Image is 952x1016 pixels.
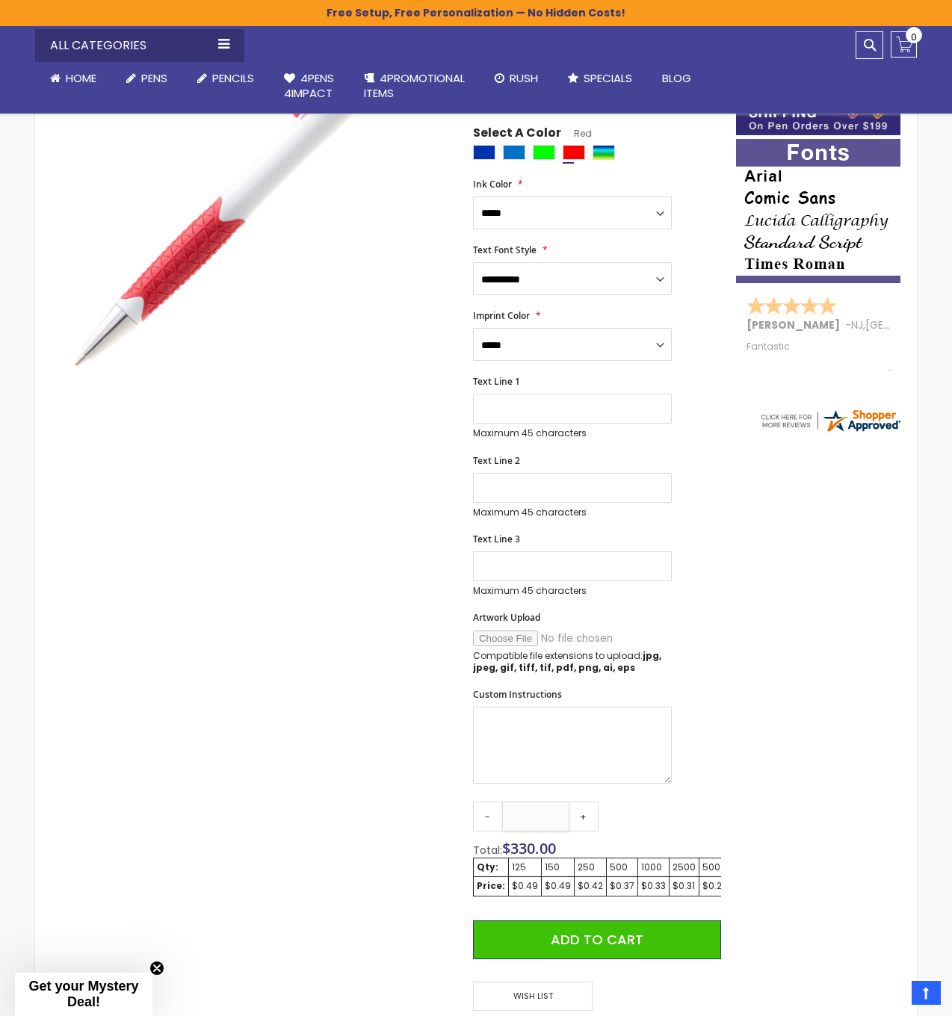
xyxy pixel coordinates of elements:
[473,125,561,145] span: Select A Color
[473,585,672,597] p: Maximum 45 characters
[747,341,891,374] div: Fantastic
[578,861,603,873] div: 250
[510,838,556,858] span: 330.00
[477,879,505,892] strong: Price:
[473,244,537,256] span: Text Font Style
[512,861,538,873] div: 125
[551,930,643,949] span: Add to Cart
[533,145,555,160] div: Lime Green
[647,62,706,95] a: Blog
[662,70,691,86] span: Blog
[473,649,661,674] strong: jpg, jpeg, gif, tiff, tif, pdf, png, ai, eps
[891,31,917,58] a: 0
[593,145,615,160] div: Assorted
[510,70,538,86] span: Rush
[473,802,503,831] a: -
[512,880,538,892] div: $0.49
[141,70,167,86] span: Pens
[545,861,571,873] div: 150
[851,317,863,332] span: NJ
[284,70,334,101] span: 4Pens 4impact
[578,880,603,892] div: $0.42
[473,611,540,624] span: Artwork Upload
[473,309,530,322] span: Imprint Color
[35,29,244,62] div: All Categories
[473,688,562,701] span: Custom Instructions
[473,650,672,674] p: Compatible file extensions to upload:
[473,145,495,160] div: Blue
[569,802,599,831] a: +
[35,62,111,95] a: Home
[673,861,696,873] div: 2500
[28,979,138,1009] span: Get your Mystery Deal!
[563,145,585,160] div: Red
[702,861,728,873] div: 5000
[149,961,164,976] button: Close teaser
[641,880,666,892] div: $0.33
[473,427,672,439] p: Maximum 45 characters
[503,145,525,160] div: Blue Light
[561,127,592,140] span: Red
[584,70,632,86] span: Specials
[473,375,520,388] span: Text Line 1
[111,62,182,95] a: Pens
[912,981,941,1005] a: Top
[473,982,593,1011] span: Wish List
[66,70,96,86] span: Home
[545,880,571,892] div: $0.49
[473,920,721,959] button: Add to Cart
[553,62,647,95] a: Specials
[473,843,502,858] span: Total:
[502,838,556,858] span: $
[473,178,512,190] span: Ink Color
[15,973,152,1016] div: Get your Mystery Deal!Close teaser
[473,454,520,467] span: Text Line 2
[212,70,254,86] span: Pencils
[477,861,498,873] strong: Qty:
[758,424,902,437] a: 4pens.com certificate URL
[473,507,672,518] p: Maximum 45 characters
[473,982,597,1011] a: Wish List
[747,317,845,332] span: [PERSON_NAME]
[736,139,900,283] img: font-personalization-examples
[473,533,520,545] span: Text Line 3
[758,407,902,434] img: 4pens.com widget logo
[911,30,917,44] span: 0
[480,62,553,95] a: Rush
[364,70,465,101] span: 4PROMOTIONAL ITEMS
[641,861,666,873] div: 1000
[702,880,728,892] div: $0.29
[673,880,696,892] div: $0.31
[610,861,634,873] div: 500
[182,62,269,95] a: Pencils
[269,62,349,111] a: 4Pens4impact
[349,62,480,111] a: 4PROMOTIONALITEMS
[610,880,634,892] div: $0.37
